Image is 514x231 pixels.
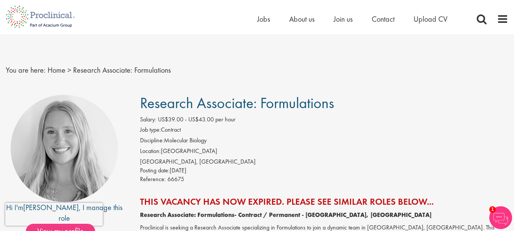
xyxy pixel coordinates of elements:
strong: - Contract / Permanent - [GEOGRAPHIC_DATA], [GEOGRAPHIC_DATA] [234,211,431,219]
img: Chatbot [489,206,512,229]
iframe: reCAPTCHA [5,203,103,226]
label: Reference: [140,175,166,184]
span: 66675 [167,175,184,183]
label: Salary: [140,115,156,124]
li: Molecular Biology [140,136,508,147]
span: 1 [489,206,496,213]
span: Posting date: [140,166,170,174]
a: breadcrumb link [48,65,65,75]
label: Job type: [140,126,161,134]
a: About us [289,14,315,24]
span: US$39.00 - US$43.00 per hour [158,115,236,123]
span: Research Associate: Formulations [73,65,171,75]
strong: Research Associate: Formulations [140,211,234,219]
span: Research Associate: Formulations [140,93,334,113]
label: Discipline: [140,136,164,145]
a: Join us [334,14,353,24]
a: [PERSON_NAME] [23,202,79,212]
div: [GEOGRAPHIC_DATA], [GEOGRAPHIC_DATA] [140,158,508,166]
h2: This vacancy has now expired. Please see similar roles below... [140,197,508,207]
label: Location: [140,147,161,156]
img: imeage of recruiter Shannon Briggs [11,95,118,202]
div: [DATE] [140,166,508,175]
div: Hi I'm , I manage this role [6,202,123,224]
span: > [67,65,71,75]
a: Contact [372,14,395,24]
a: Jobs [257,14,270,24]
a: Upload CV [414,14,447,24]
li: Contract [140,126,508,136]
span: You are here: [6,65,46,75]
li: [GEOGRAPHIC_DATA] [140,147,508,158]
